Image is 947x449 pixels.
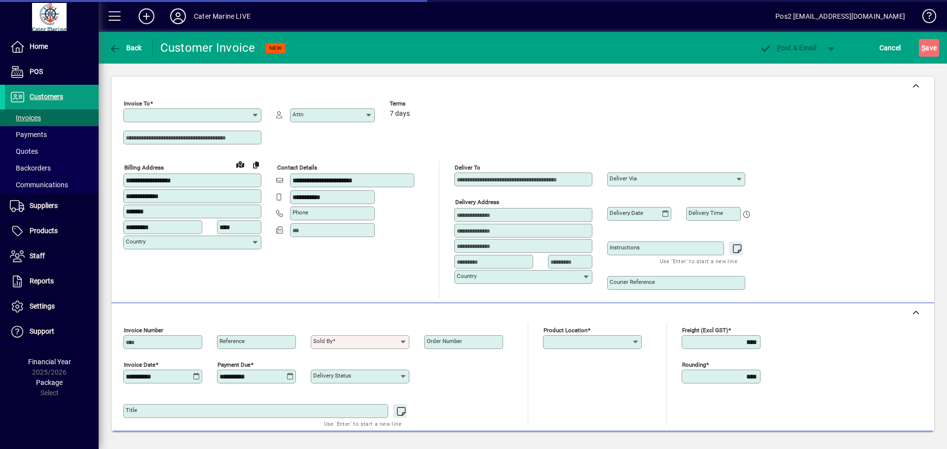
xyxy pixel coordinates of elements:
a: View on map [232,156,248,172]
button: Copy to Delivery address [248,157,264,173]
span: Package [36,379,63,386]
a: Staff [5,244,99,269]
a: Settings [5,294,99,319]
mat-label: Title [126,407,137,414]
span: Terms [390,101,449,107]
span: NEW [269,45,282,51]
button: Save [919,39,939,57]
span: ave [921,40,937,56]
a: Products [5,219,99,243]
span: P [777,44,781,52]
mat-label: Delivery status [313,372,351,379]
mat-label: Invoice number [124,327,163,334]
mat-label: Invoice date [124,361,155,368]
span: Suppliers [30,202,58,209]
button: Post & Email [755,39,822,57]
mat-label: Phone [292,209,308,216]
a: Invoices [5,109,99,126]
div: Cater Marine LIVE [194,8,251,24]
a: Reports [5,269,99,294]
span: Staff [30,252,45,260]
a: Knowledge Base [915,2,935,34]
mat-label: Reference [219,338,245,345]
mat-label: Country [126,238,146,245]
button: Back [107,39,145,57]
span: Home [30,42,48,50]
app-page-header-button: Back [99,39,153,57]
span: Products [30,227,58,235]
a: Payments [5,126,99,143]
span: Reports [30,277,54,285]
mat-hint: Use 'Enter' to start a new line [324,418,401,429]
mat-hint: Use 'Enter' to start a new line [660,255,737,267]
span: Backorders [10,164,51,172]
a: Suppliers [5,194,99,218]
mat-label: Rounding [682,361,706,368]
a: Communications [5,176,99,193]
span: POS [30,68,43,75]
mat-label: Sold by [313,338,332,345]
span: Settings [30,302,55,310]
a: POS [5,60,99,84]
mat-label: Deliver To [455,164,480,171]
span: Quotes [10,147,38,155]
span: 7 days [390,110,410,118]
mat-label: Payment due [218,361,251,368]
a: Support [5,319,99,344]
mat-label: Freight (excl GST) [682,327,728,334]
div: Pos2 [EMAIL_ADDRESS][DOMAIN_NAME] [775,8,905,24]
mat-label: Delivery date [610,209,643,216]
span: Invoices [10,114,41,122]
mat-label: Country [457,273,476,279]
button: Profile [162,7,194,25]
a: Quotes [5,143,99,160]
mat-label: Invoice To [124,100,150,107]
button: Cancel [877,39,904,57]
button: Add [131,7,162,25]
span: Back [109,44,142,52]
span: ost & Email [760,44,817,52]
span: Financial Year [28,358,71,366]
span: Communications [10,181,68,189]
a: Home [5,35,99,59]
a: Backorders [5,160,99,176]
div: Customer Invoice [160,40,255,56]
span: Cancel [879,40,901,56]
span: S [921,44,925,52]
span: Customers [30,93,63,101]
mat-label: Delivery time [689,209,723,216]
span: Payments [10,131,47,138]
mat-label: Deliver via [610,175,637,182]
mat-label: Courier Reference [610,278,655,285]
mat-label: Product location [544,327,587,334]
span: Support [30,327,54,335]
mat-label: Instructions [610,244,640,251]
mat-label: Attn [292,111,303,118]
mat-label: Order number [427,338,462,345]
